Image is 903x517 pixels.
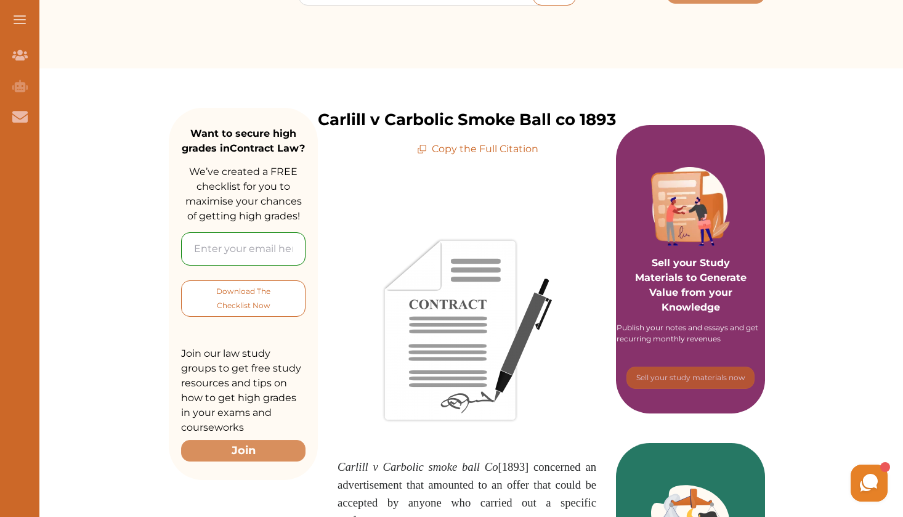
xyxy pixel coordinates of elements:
[636,372,745,383] p: Sell your study materials now
[182,128,305,154] strong: Want to secure high grades in Contract Law ?
[338,460,498,473] em: Carlill v Carbolic smoke ball Co
[626,367,755,389] button: [object Object]
[185,166,302,222] span: We’ve created a FREE checklist for you to maximise your chances of getting high grades!
[181,232,306,266] input: Enter your email here
[417,142,538,157] p: Copy the Full Citation
[607,462,891,505] iframe: HelpCrunch
[206,284,280,313] p: Download The Checklist Now
[181,440,306,462] button: Join
[181,346,306,435] p: Join our law study groups to get free study resources and tips on how to get high grades in your ...
[628,221,753,315] p: Sell your Study Materials to Generate Value from your Knowledge
[617,322,764,344] div: Publish your notes and essays and get recurring monthly revenues
[318,108,616,132] p: Carlill v Carbolic Smoke Ball co 1893
[651,167,730,246] img: Purple card image
[181,280,306,317] button: [object Object]
[382,238,552,423] img: contract-1332817_1920-276x300.png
